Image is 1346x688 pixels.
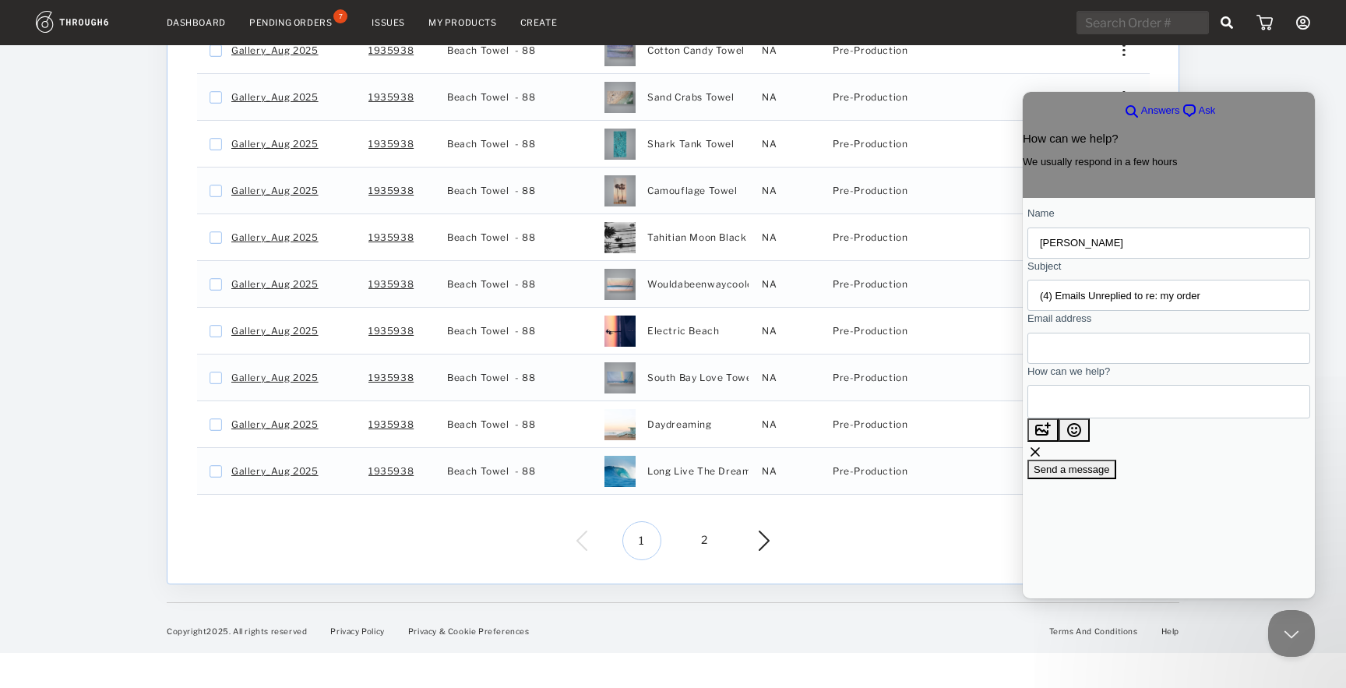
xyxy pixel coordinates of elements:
span: Beach Towel - 88 [447,461,535,482]
img: logo.1c10ca64.svg [36,11,143,33]
img: 1650_Thumb_4fa2fcdfbcc8492eb1d77c3d535eec0b-650-.png [604,129,636,160]
span: Beach Towel - 88 [447,41,535,61]
span: Camouflage Towel [647,181,738,201]
div: NA [749,74,820,120]
img: meatball_vertical.0c7b41df.svg [1122,44,1125,56]
a: Help [1161,626,1179,636]
span: 1 [622,521,661,560]
a: Gallery_Aug 2025 [231,134,319,154]
a: Gallery_Aug 2025 [231,461,319,482]
a: 1935938 [368,41,414,61]
a: 1935938 [368,368,414,388]
span: Pre-Production [833,461,907,482]
a: 1935938 [368,321,414,341]
img: 1650_Thumb_e97e1813c5c14494bd572f59dd5caeb4-650-.png [604,82,636,113]
a: Gallery_Aug 2025 [231,181,319,201]
div: Press SPACE to select this row. [197,121,1150,168]
div: Press SPACE to select this row. [197,308,1150,355]
span: Beach Towel - 88 [447,228,535,248]
img: icon_next_black.2d677c5d.svg [735,531,770,551]
a: My Products [428,17,497,28]
a: Create [520,17,558,28]
div: Press SPACE to select this row. [197,355,1150,401]
span: South Bay Love Towel [647,368,755,388]
a: 1935938 [368,134,414,154]
a: 1935938 [368,181,414,201]
div: NA [749,448,820,494]
div: Press SPACE to select this row. [197,401,1150,448]
span: Pre-Production [833,228,907,248]
div: Pending Orders [249,17,332,28]
a: 1935938 [368,461,414,482]
a: Dashboard [167,17,226,28]
span: Long Live The Dream [647,461,751,482]
span: Pre-Production [833,321,907,341]
span: Pre-Production [833,134,907,154]
div: Press SPACE to select this row. [197,168,1150,214]
div: NA [749,168,820,213]
img: bfb04fb0-4dc6-4317-9593-12c3f07cefd0-thumb.JPG [604,409,636,440]
div: Press SPACE to select this row. [197,74,1150,121]
div: Press SPACE to select this row. [197,214,1150,261]
a: Privacy Policy [330,626,384,636]
img: meatball_vertical.0c7b41df.svg [1122,91,1125,103]
span: Beach Towel - 88 [447,274,535,295]
img: icon_cart.dab5cea1.svg [1256,15,1273,30]
div: NA [749,121,820,167]
img: f0df0f46-d9ae-4956-91a5-3d280509a812-thumb.JPG [604,456,636,487]
span: Shark Tank Towel [647,134,735,154]
span: Pre-Production [833,87,907,108]
div: NA [749,355,820,400]
a: Pending Orders7 [249,16,348,30]
a: Gallery_Aug 2025 [231,321,319,341]
span: Pre-Production [833,415,907,435]
div: NA [749,401,820,447]
a: 1935938 [368,274,414,295]
span: Pre-Production [833,274,907,295]
iframe: Help Scout Beacon - Live Chat, Contact Form, and Knowledge Base [1023,92,1315,598]
div: 7 [333,9,347,23]
a: Gallery_Aug 2025 [231,274,319,295]
span: Copyright 2025 . All rights reserved [167,626,307,636]
img: 319bd8c2-ca27-48e9-9de0-5aab04e94402-thumb.JPG [604,316,636,347]
span: Cotton Candy Towel [647,41,745,61]
span: Beach Towel - 88 [447,87,535,108]
span: Beach Towel - 88 [447,415,535,435]
a: Terms And Conditions [1049,626,1138,636]
input: Search Order # [1076,11,1209,34]
span: Pre-Production [833,181,907,201]
span: Tahitian Moon Black and White [647,228,799,248]
span: Beach Towel - 88 [447,321,535,341]
a: Gallery_Aug 2025 [231,41,319,61]
span: Daydreaming [647,415,712,435]
span: 2 [685,521,724,560]
img: 1650_Thumb_8dc6678c014a40248b0eea90d017cf47-650-.png [604,269,636,300]
a: Gallery_Aug 2025 [231,87,319,108]
a: Gallery_Aug 2025 [231,368,319,388]
img: 1650_Thumb_c591516b79c1424d96643d91b0720a12-650-.png [604,175,636,206]
span: Electric Beach [647,321,719,341]
iframe: Help Scout Beacon - Close [1268,610,1315,657]
a: 1935938 [368,87,414,108]
img: a271931e-b6e5-4588-8c2c-24e8d380e97d-thumb.JPG [604,222,636,253]
span: Beach Towel - 88 [447,368,535,388]
img: 1650_Thumb_8cd6016b7e09489da65c9c9e7293c85e-650-.png [604,362,636,393]
span: Beach Towel - 88 [447,181,535,201]
a: Gallery_Aug 2025 [231,228,319,248]
a: Issues [372,17,405,28]
div: NA [749,308,820,354]
a: Privacy & Cookie Preferences [408,626,530,636]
